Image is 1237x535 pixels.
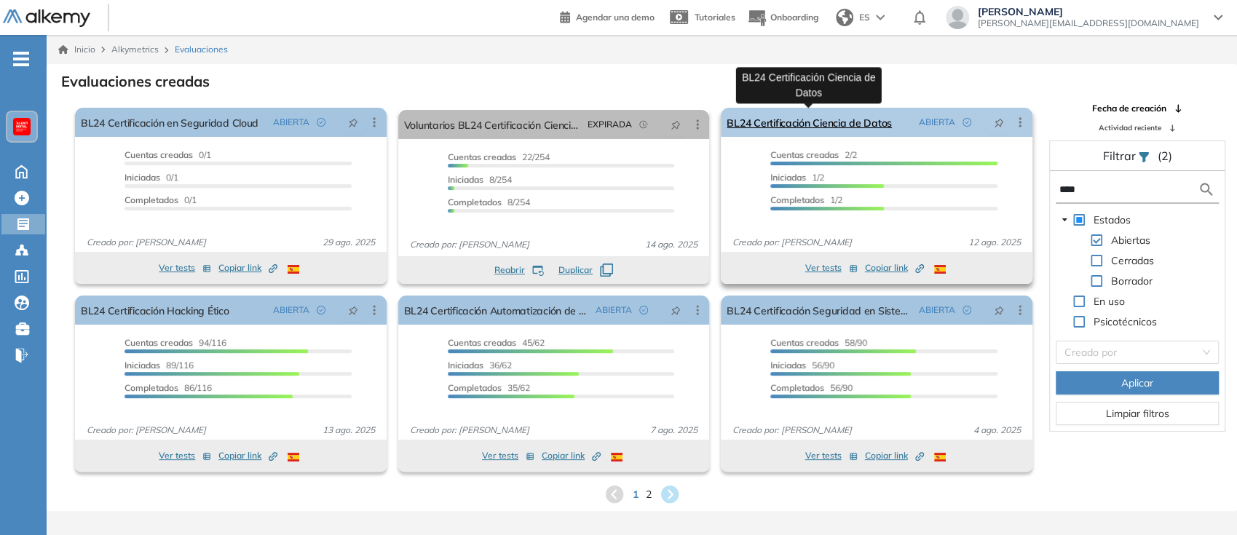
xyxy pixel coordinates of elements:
button: Reabrir [494,263,544,277]
span: Fecha de creación [1092,102,1166,115]
button: Limpiar filtros [1056,402,1219,425]
span: Psicotécnicos [1094,315,1157,328]
span: 36/62 [448,360,512,370]
button: pushpin [983,298,1015,322]
span: [PERSON_NAME][EMAIL_ADDRESS][DOMAIN_NAME] [978,17,1199,29]
span: Psicotécnicos [1091,313,1160,330]
span: pushpin [994,304,1004,316]
button: Ver tests [805,447,858,464]
button: Copiar link [865,259,924,277]
span: pushpin [348,116,358,128]
span: 1/2 [770,194,842,205]
span: Abiertas [1108,231,1153,249]
span: 86/116 [125,382,212,393]
button: Ver tests [159,259,211,277]
span: ABIERTA [919,304,955,317]
span: Cuentas creadas [125,337,193,348]
span: ABIERTA [273,116,309,129]
button: Onboarding [747,2,818,33]
span: check-circle [639,306,648,314]
button: Ver tests [159,447,211,464]
span: Aplicar [1121,375,1153,391]
span: Duplicar [558,263,593,277]
a: BL24 Certificación en Seguridad Cloud [81,108,258,137]
span: check-circle [963,306,971,314]
span: Completados [125,194,178,205]
span: Iniciadas [125,360,160,370]
span: 56/90 [770,360,834,370]
span: Completados [125,382,178,393]
span: Onboarding [770,12,818,23]
span: field-time [639,120,648,129]
span: check-circle [317,118,325,127]
span: Tutoriales [695,12,735,23]
span: 94/116 [125,337,226,348]
span: Cuentas creadas [448,337,516,348]
span: Agendar una demo [576,12,655,23]
span: Copiar link [542,449,601,462]
i: - [13,58,29,60]
a: Agendar una demo [560,7,655,25]
span: ABIERTA [919,116,955,129]
span: Cerradas [1111,254,1154,267]
span: Copiar link [865,261,924,274]
span: Abiertas [1111,234,1150,247]
span: Copiar link [865,449,924,462]
img: ESP [288,453,299,461]
span: 35/62 [448,382,530,393]
button: pushpin [337,298,369,322]
span: Limpiar filtros [1105,405,1169,421]
button: pushpin [983,111,1015,134]
span: 4 ago. 2025 [968,424,1027,437]
span: Borrador [1111,274,1153,288]
span: 1 [633,487,639,502]
span: Completados [770,194,824,205]
span: En uso [1094,295,1125,308]
a: BL24 Certificación Ciencia de Datos [727,108,892,137]
span: Creado por: [PERSON_NAME] [727,424,858,437]
img: ESP [934,265,946,274]
a: BL24 Certificación Automatización de Pruebas [404,296,590,325]
span: 12 ago. 2025 [963,236,1027,249]
button: Copiar link [218,259,277,277]
span: 22/254 [448,151,550,162]
span: 8/254 [448,197,530,207]
span: Filtrar [1102,148,1138,163]
span: pushpin [348,304,358,316]
span: 14 ago. 2025 [639,238,703,251]
span: 0/1 [125,172,178,183]
span: 2/2 [770,149,857,160]
button: Duplicar [558,263,613,277]
span: check-circle [317,306,325,314]
span: Evaluaciones [175,43,228,56]
button: Ver tests [482,447,534,464]
button: Copiar link [865,447,924,464]
span: Borrador [1108,272,1155,290]
span: pushpin [671,304,681,316]
span: Creado por: [PERSON_NAME] [727,236,858,249]
span: Copiar link [218,261,277,274]
span: 56/90 [770,382,853,393]
a: Inicio [58,43,95,56]
span: Cuentas creadas [125,149,193,160]
span: pushpin [671,119,681,130]
span: Cuentas creadas [770,337,839,348]
span: Cuentas creadas [448,151,516,162]
img: world [836,9,853,26]
button: pushpin [337,111,369,134]
span: Creado por: [PERSON_NAME] [404,238,535,251]
a: BL24 Certificación Hacking Ético [81,296,229,325]
span: 1/2 [770,172,824,183]
span: 0/1 [125,194,197,205]
img: Logo [3,9,90,28]
span: Copiar link [218,449,277,462]
span: check-circle [963,118,971,127]
img: ESP [611,453,623,461]
span: ES [859,11,870,24]
span: pushpin [994,116,1004,128]
button: pushpin [660,298,692,322]
span: Alkymetrics [111,44,159,55]
span: Reabrir [494,263,525,277]
span: Cuentas creadas [770,149,839,160]
h3: Evaluaciones creadas [61,73,210,90]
